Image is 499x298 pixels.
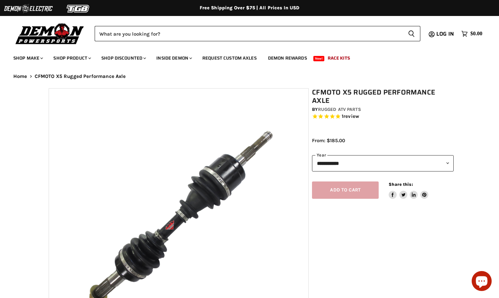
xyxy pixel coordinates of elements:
[312,138,345,144] span: From: $185.00
[433,31,458,37] a: Log in
[342,114,359,120] span: 1 reviews
[48,51,95,65] a: Shop Product
[8,51,47,65] a: Shop Make
[35,74,126,79] span: CFMOTO X5 Rugged Performance Axle
[389,182,413,187] span: Share this:
[436,30,454,38] span: Log in
[323,51,355,65] a: Race Kits
[312,106,454,113] div: by
[151,51,196,65] a: Inside Demon
[95,26,420,41] form: Product
[343,114,359,120] span: review
[313,56,325,61] span: New!
[96,51,150,65] a: Shop Discounted
[318,107,361,112] a: Rugged ATV Parts
[3,2,53,15] img: Demon Electric Logo 2
[53,2,103,15] img: TGB Logo 2
[13,22,86,45] img: Demon Powersports
[403,26,420,41] button: Search
[470,271,494,293] inbox-online-store-chat: Shopify online store chat
[312,88,454,105] h1: CFMOTO X5 Rugged Performance Axle
[197,51,262,65] a: Request Custom Axles
[389,181,428,199] aside: Share this:
[470,31,482,37] span: $0.00
[458,29,486,39] a: $0.00
[13,74,27,79] a: Home
[312,113,454,120] span: Rated 5.0 out of 5 stars 1 reviews
[263,51,312,65] a: Demon Rewards
[95,26,403,41] input: Search
[312,155,454,171] select: year
[8,49,481,65] ul: Main menu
